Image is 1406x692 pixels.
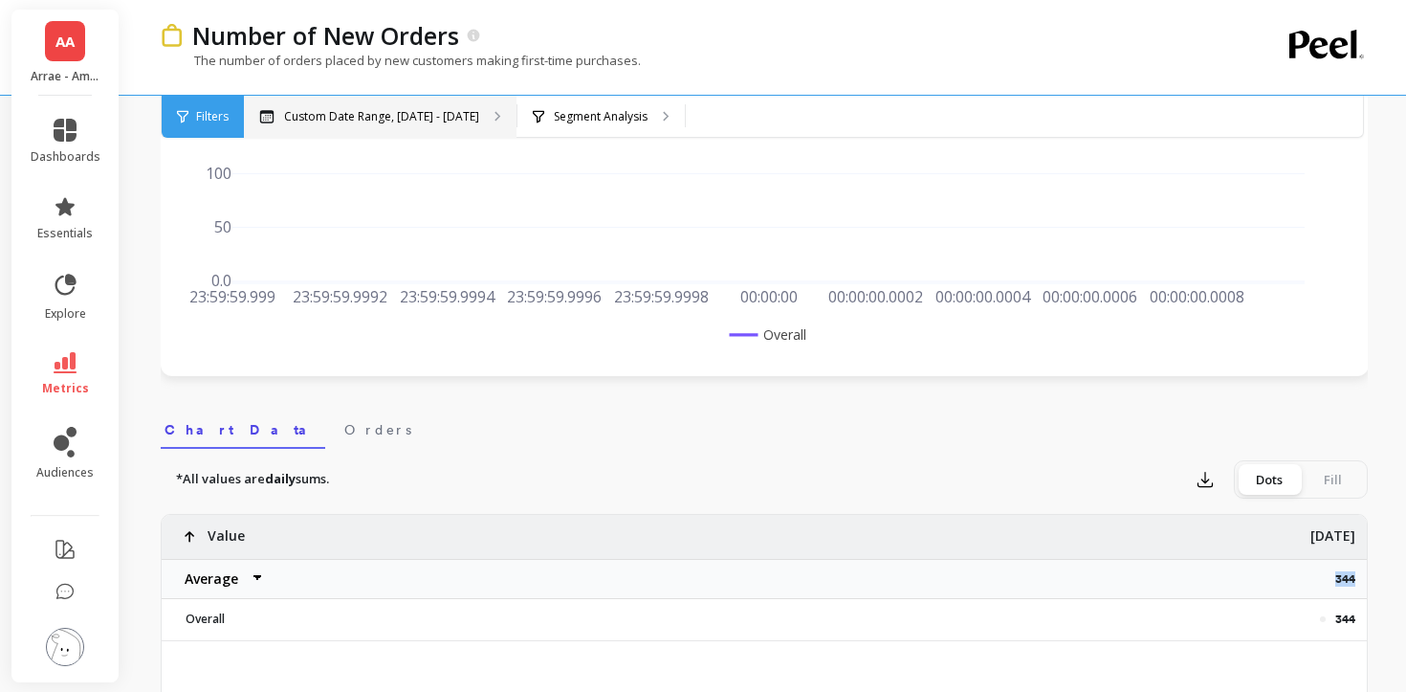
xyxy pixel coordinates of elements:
p: 344 [1335,612,1355,627]
nav: Tabs [161,405,1368,449]
p: [DATE] [1310,515,1355,546]
span: Filters [196,109,229,124]
img: header icon [161,24,183,48]
p: Value [208,515,245,546]
img: profile picture [46,628,84,666]
p: Overall [174,612,341,627]
div: Fill [1301,464,1364,495]
span: audiences [36,465,94,480]
span: AA [55,31,75,53]
p: The number of orders placed by new customers making first-time purchases. [161,52,641,69]
span: explore [45,306,86,322]
span: metrics [42,381,89,396]
p: Custom Date Range, [DATE] - [DATE] [284,109,479,124]
strong: daily [265,470,296,487]
span: Chart Data [165,420,321,439]
span: dashboards [31,149,100,165]
span: essentials [37,226,93,241]
p: Segment Analysis [554,109,648,124]
p: Number of New Orders [192,19,459,52]
p: Arrae - Amazon [31,69,100,84]
div: Dots [1238,464,1301,495]
p: *All values are sums. [176,470,329,489]
span: Orders [344,420,411,439]
p: 344 [1335,571,1367,587]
